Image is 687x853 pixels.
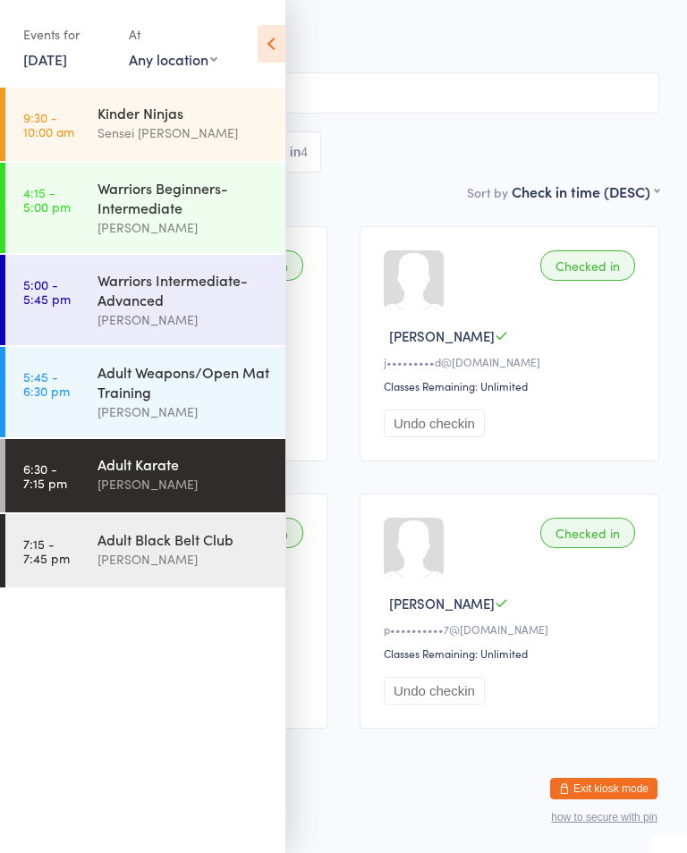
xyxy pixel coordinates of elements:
[5,514,285,587] a: 7:15 -7:45 pmAdult Black Belt Club[PERSON_NAME]
[5,439,285,512] a: 6:30 -7:15 pmAdult Karate[PERSON_NAME]
[98,362,270,401] div: Adult Weapons/Open Mat Training
[5,347,285,437] a: 5:45 -6:30 pmAdult Weapons/Open Mat Training[PERSON_NAME]
[540,518,635,548] div: Checked in
[384,378,640,393] div: Classes Remaining: Unlimited
[28,72,659,114] input: Search
[551,811,657,823] button: how to secure with pin
[384,677,485,705] button: Undo checkin
[23,536,70,565] time: 7:15 - 7:45 pm
[98,529,270,549] div: Adult Black Belt Club
[384,354,640,369] div: j•••••••••d@[DOMAIN_NAME]
[384,410,485,437] button: Undo checkin
[389,594,495,612] span: [PERSON_NAME]
[28,12,632,30] span: [PERSON_NAME]
[23,185,71,214] time: 4:15 - 5:00 pm
[23,277,71,306] time: 5:00 - 5:45 pm
[98,217,270,238] div: [PERSON_NAME]
[23,20,111,49] div: Events for
[5,88,285,161] a: 9:30 -10:00 amKinder NinjasSensei [PERSON_NAME]
[23,461,67,490] time: 6:30 - 7:15 pm
[98,309,270,330] div: [PERSON_NAME]
[98,454,270,474] div: Adult Karate
[98,178,270,217] div: Warriors Beginners-Intermediate
[98,122,270,143] div: Sensei [PERSON_NAME]
[512,182,659,201] div: Check in time (DESC)
[28,30,659,47] span: Mount [PERSON_NAME]
[98,270,270,309] div: Warriors Intermediate-Advanced
[384,646,640,661] div: Classes Remaining: Unlimited
[5,255,285,345] a: 5:00 -5:45 pmWarriors Intermediate-Advanced[PERSON_NAME]
[5,163,285,253] a: 4:15 -5:00 pmWarriors Beginners-Intermediate[PERSON_NAME]
[550,778,657,799] button: Exit kiosk mode
[98,549,270,570] div: [PERSON_NAME]
[389,326,495,345] span: [PERSON_NAME]
[467,183,508,201] label: Sort by
[129,20,217,49] div: At
[98,103,270,122] div: Kinder Ninjas
[301,145,308,159] div: 4
[98,401,270,422] div: [PERSON_NAME]
[23,110,74,139] time: 9:30 - 10:00 am
[129,49,217,69] div: Any location
[23,49,67,69] a: [DATE]
[540,250,635,281] div: Checked in
[98,474,270,494] div: [PERSON_NAME]
[384,621,640,637] div: p••••••••••7@[DOMAIN_NAME]
[23,369,70,398] time: 5:45 - 6:30 pm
